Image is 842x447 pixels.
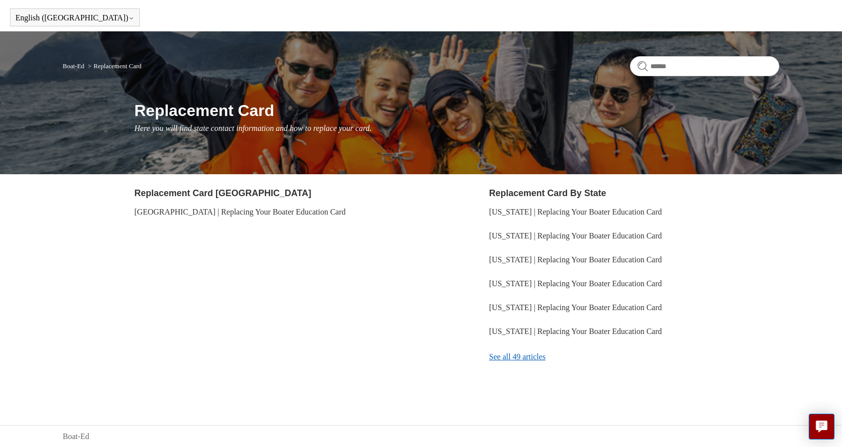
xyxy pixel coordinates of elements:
li: Boat-Ed [63,62,86,70]
a: Replacement Card [GEOGRAPHIC_DATA] [134,188,311,198]
input: Search [630,56,779,76]
a: [US_STATE] | Replacing Your Boater Education Card [489,208,662,216]
a: [US_STATE] | Replacing Your Boater Education Card [489,231,662,240]
a: [US_STATE] | Replacing Your Boater Education Card [489,279,662,288]
a: [GEOGRAPHIC_DATA] | Replacing Your Boater Education Card [134,208,346,216]
a: Replacement Card By State [489,188,606,198]
a: [US_STATE] | Replacing Your Boater Education Card [489,327,662,335]
button: English ([GEOGRAPHIC_DATA]) [15,13,134,22]
button: Live chat [809,414,835,440]
li: Replacement Card [86,62,142,70]
a: See all 49 articles [489,343,779,370]
h1: Replacement Card [134,99,779,122]
a: Boat-Ed [63,431,89,443]
p: Here you will find state contact information and how to replace your card. [134,122,779,134]
a: Boat-Ed [63,62,84,70]
a: [US_STATE] | Replacing Your Boater Education Card [489,255,662,264]
a: [US_STATE] | Replacing Your Boater Education Card [489,303,662,312]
